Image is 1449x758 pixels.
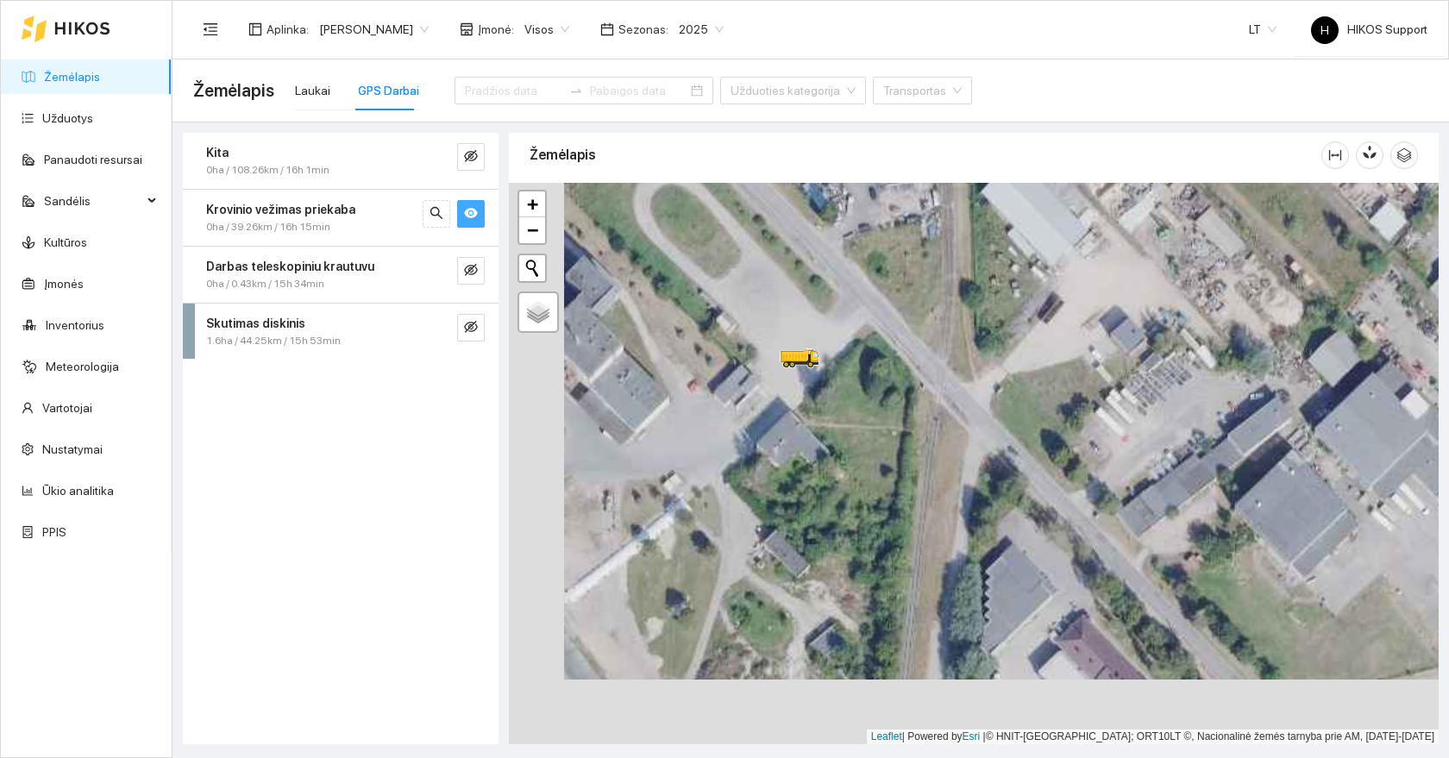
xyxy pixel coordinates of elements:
[530,130,1321,179] div: Žemėlapis
[183,304,499,360] div: Skutimas diskinis1.6ha / 44.25km / 15h 53mineye-invisible
[527,219,538,241] span: −
[590,81,687,100] input: Pabaigos data
[44,184,142,218] span: Sandėlis
[183,133,499,189] div: Kita0ha / 108.26km / 16h 1mineye-invisible
[295,81,330,100] div: Laukai
[206,276,324,292] span: 0ha / 0.43km / 15h 34min
[206,203,355,216] strong: Krovinio vežimas priekaba
[519,217,545,243] a: Zoom out
[267,20,309,39] span: Aplinka :
[1321,141,1349,169] button: column-width
[618,20,668,39] span: Sezonas :
[42,401,92,415] a: Vartotojai
[679,16,724,42] span: 2025
[457,257,485,285] button: eye-invisible
[464,149,478,166] span: eye-invisible
[519,191,545,217] a: Zoom in
[569,84,583,97] span: to
[44,153,142,166] a: Panaudoti resursai
[46,360,119,373] a: Meteorologija
[519,293,557,331] a: Layers
[457,143,485,171] button: eye-invisible
[464,206,478,222] span: eye
[464,263,478,279] span: eye-invisible
[42,442,103,456] a: Nustatymai
[206,146,229,160] strong: Kita
[42,525,66,539] a: PPIS
[358,81,419,100] div: GPS Darbai
[206,333,341,349] span: 1.6ha / 44.25km / 15h 53min
[457,200,485,228] button: eye
[460,22,474,36] span: shop
[206,260,374,273] strong: Darbas teleskopiniu krautuvu
[423,200,450,228] button: search
[457,314,485,341] button: eye-invisible
[600,22,614,36] span: calendar
[193,77,274,104] span: Žemėlapis
[206,162,329,179] span: 0ha / 108.26km / 16h 1min
[1320,16,1329,44] span: H
[319,16,429,42] span: Paulius
[527,193,538,215] span: +
[524,16,569,42] span: Visos
[183,190,499,246] div: Krovinio vežimas priekaba0ha / 39.26km / 16h 15minsearcheye
[44,70,100,84] a: Žemėlapis
[963,730,981,742] a: Esri
[569,84,583,97] span: swap-right
[248,22,262,36] span: layout
[430,206,443,222] span: search
[1249,16,1276,42] span: LT
[183,247,499,303] div: Darbas teleskopiniu krautuvu0ha / 0.43km / 15h 34mineye-invisible
[983,730,986,742] span: |
[193,12,228,47] button: menu-fold
[42,111,93,125] a: Užduotys
[1311,22,1427,36] span: HIKOS Support
[1322,148,1348,162] span: column-width
[42,484,114,498] a: Ūkio analitika
[44,235,87,249] a: Kultūros
[478,20,514,39] span: Įmonė :
[465,81,562,100] input: Pradžios data
[519,255,545,281] button: Initiate a new search
[44,277,84,291] a: Įmonės
[867,730,1439,744] div: | Powered by © HNIT-[GEOGRAPHIC_DATA]; ORT10LT ©, Nacionalinė žemės tarnyba prie AM, [DATE]-[DATE]
[203,22,218,37] span: menu-fold
[871,730,902,742] a: Leaflet
[464,320,478,336] span: eye-invisible
[206,219,330,235] span: 0ha / 39.26km / 16h 15min
[46,318,104,332] a: Inventorius
[206,316,305,330] strong: Skutimas diskinis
